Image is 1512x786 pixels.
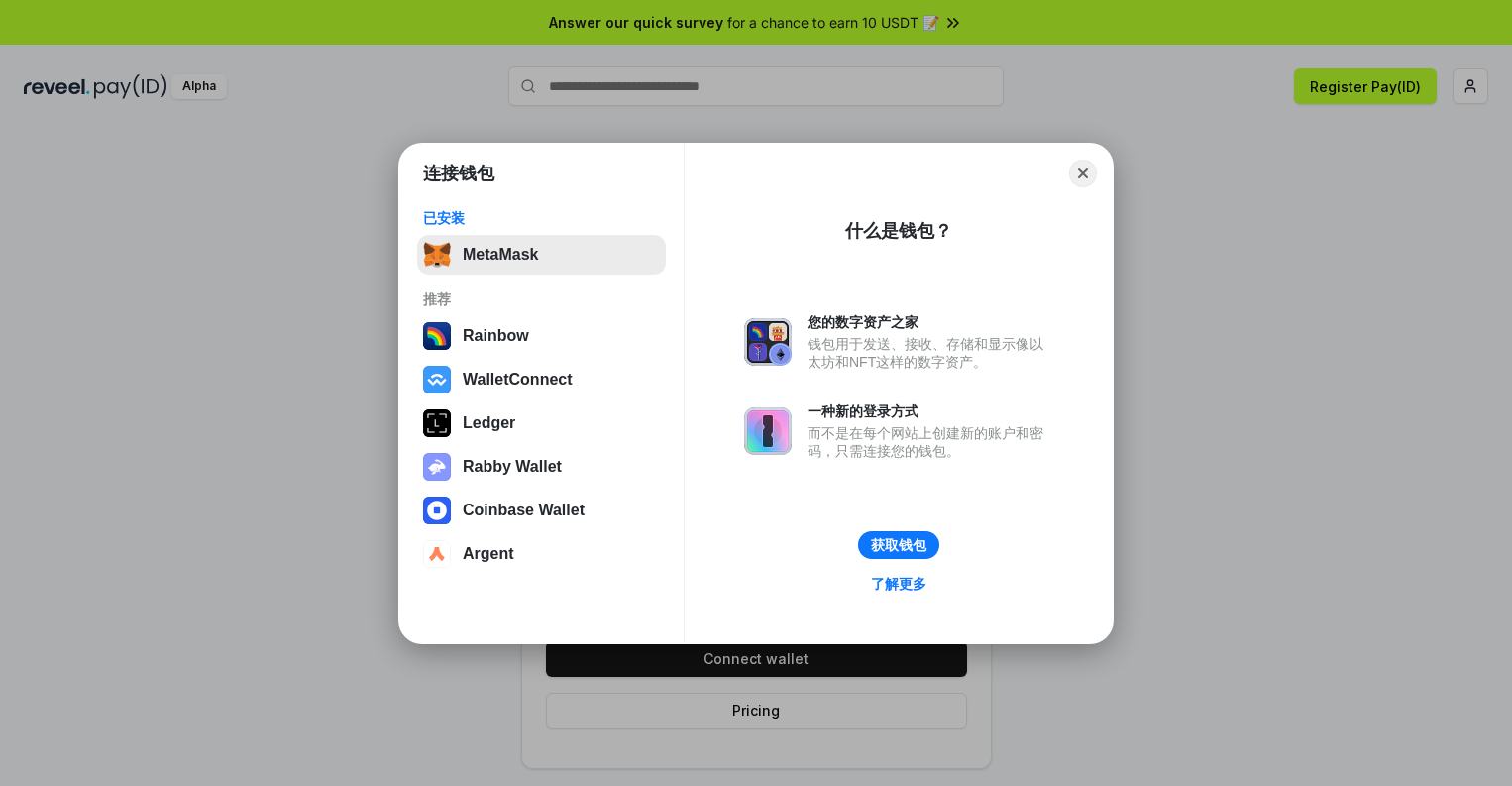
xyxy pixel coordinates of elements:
div: 已安装 [423,209,660,227]
div: Ledger [463,414,515,432]
button: Ledger [417,403,666,443]
button: 获取钱包 [858,531,939,559]
div: 钱包用于发送、接收、存储和显示像以太坊和NFT这样的数字资产。 [808,335,1053,371]
button: Argent [417,534,666,574]
img: svg+xml,%3Csvg%20xmlns%3D%22http%3A%2F%2Fwww.w3.org%2F2000%2Fsvg%22%20fill%3D%22none%22%20viewBox... [744,318,792,366]
div: WalletConnect [463,371,573,389]
button: Coinbase Wallet [417,491,666,530]
img: svg+xml,%3Csvg%20width%3D%2228%22%20height%3D%2228%22%20viewBox%3D%220%200%2028%2028%22%20fill%3D... [423,497,451,524]
h1: 连接钱包 [423,162,494,185]
div: 您的数字资产之家 [808,313,1053,331]
img: svg+xml,%3Csvg%20width%3D%2228%22%20height%3D%2228%22%20viewBox%3D%220%200%2028%2028%22%20fill%3D... [423,540,451,568]
img: svg+xml,%3Csvg%20xmlns%3D%22http%3A%2F%2Fwww.w3.org%2F2000%2Fsvg%22%20width%3D%2228%22%20height%3... [423,409,451,437]
button: Rainbow [417,316,666,356]
div: 什么是钱包？ [845,219,952,243]
img: svg+xml,%3Csvg%20xmlns%3D%22http%3A%2F%2Fwww.w3.org%2F2000%2Fsvg%22%20fill%3D%22none%22%20viewBox... [744,407,792,455]
img: svg+xml,%3Csvg%20xmlns%3D%22http%3A%2F%2Fwww.w3.org%2F2000%2Fsvg%22%20fill%3D%22none%22%20viewBox... [423,453,451,481]
button: WalletConnect [417,360,666,399]
div: 一种新的登录方式 [808,402,1053,420]
div: 了解更多 [871,575,926,593]
div: Argent [463,545,514,563]
div: 推荐 [423,290,660,308]
button: Rabby Wallet [417,447,666,487]
img: svg+xml,%3Csvg%20width%3D%2228%22%20height%3D%2228%22%20viewBox%3D%220%200%2028%2028%22%20fill%3D... [423,366,451,393]
div: Coinbase Wallet [463,502,585,519]
div: 获取钱包 [871,536,926,554]
div: 而不是在每个网站上创建新的账户和密码，只需连接您的钱包。 [808,424,1053,460]
button: Close [1069,160,1097,187]
div: Rainbow [463,327,529,345]
div: MetaMask [463,246,538,264]
img: svg+xml,%3Csvg%20width%3D%22120%22%20height%3D%22120%22%20viewBox%3D%220%200%20120%20120%22%20fil... [423,322,451,350]
div: Rabby Wallet [463,458,562,476]
a: 了解更多 [859,571,938,597]
img: svg+xml,%3Csvg%20fill%3D%22none%22%20height%3D%2233%22%20viewBox%3D%220%200%2035%2033%22%20width%... [423,241,451,269]
button: MetaMask [417,235,666,275]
